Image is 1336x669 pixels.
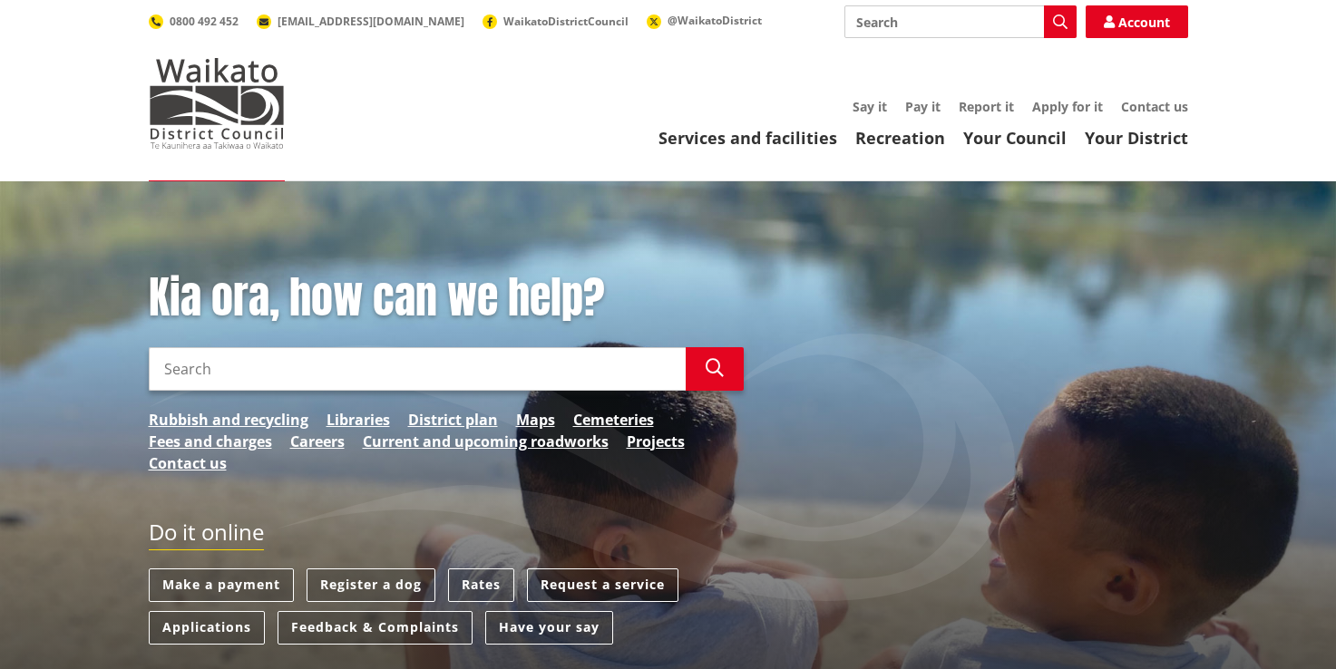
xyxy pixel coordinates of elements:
[149,519,264,551] h2: Do it online
[170,14,239,29] span: 0800 492 452
[527,568,678,602] a: Request a service
[963,127,1067,149] a: Your Council
[257,14,464,29] a: [EMAIL_ADDRESS][DOMAIN_NAME]
[959,98,1014,115] a: Report it
[503,14,629,29] span: WaikatoDistrictCouncil
[516,409,555,431] a: Maps
[149,58,285,149] img: Waikato District Council - Te Kaunihera aa Takiwaa o Waikato
[149,409,308,431] a: Rubbish and recycling
[149,568,294,602] a: Make a payment
[1032,98,1103,115] a: Apply for it
[327,409,390,431] a: Libraries
[668,13,762,28] span: @WaikatoDistrict
[905,98,941,115] a: Pay it
[307,568,435,602] a: Register a dog
[485,611,613,645] a: Have your say
[658,127,837,149] a: Services and facilities
[149,347,686,391] input: Search input
[149,611,265,645] a: Applications
[149,431,272,452] a: Fees and charges
[408,409,498,431] a: District plan
[573,409,654,431] a: Cemeteries
[647,13,762,28] a: @WaikatoDistrict
[149,272,744,325] h1: Kia ora, how can we help?
[149,452,227,474] a: Contact us
[844,5,1077,38] input: Search input
[483,14,629,29] a: WaikatoDistrictCouncil
[1121,98,1188,115] a: Contact us
[290,431,345,452] a: Careers
[853,98,887,115] a: Say it
[627,431,685,452] a: Projects
[278,611,473,645] a: Feedback & Complaints
[448,568,514,602] a: Rates
[149,14,239,29] a: 0800 492 452
[855,127,945,149] a: Recreation
[278,14,464,29] span: [EMAIL_ADDRESS][DOMAIN_NAME]
[1086,5,1188,38] a: Account
[1085,127,1188,149] a: Your District
[363,431,609,452] a: Current and upcoming roadworks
